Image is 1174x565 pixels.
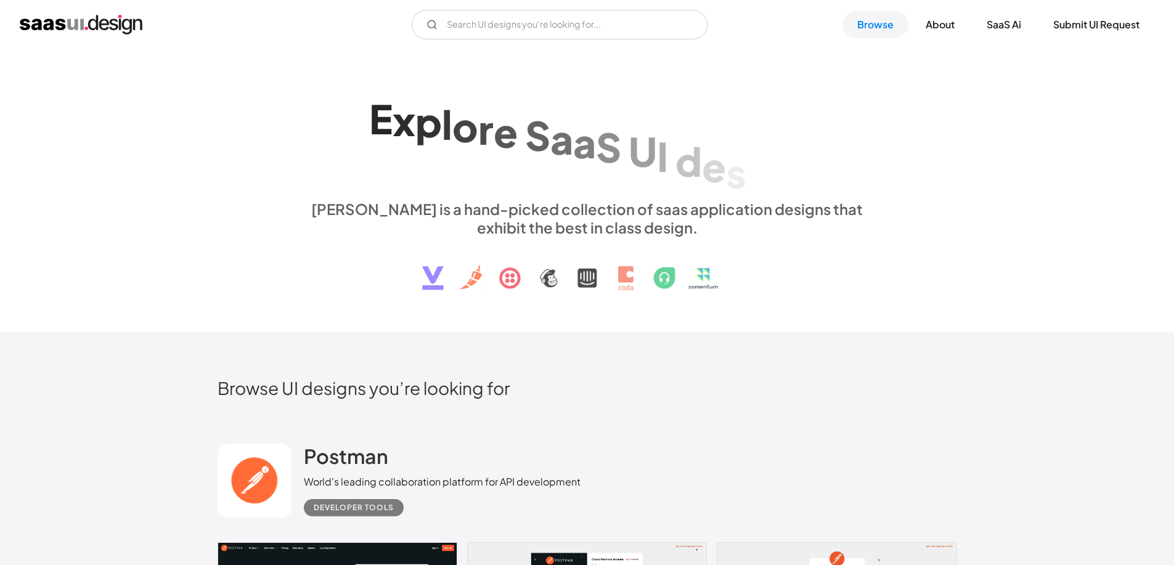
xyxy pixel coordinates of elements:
form: Email Form [412,10,707,39]
img: text, icon, saas logo [401,237,774,301]
div: U [629,128,657,175]
div: p [415,98,442,145]
h2: Postman [304,444,388,468]
h1: Explore SaaS UI design patterns & interactions. [304,92,871,187]
div: o [452,103,478,150]
h2: Browse UI designs you’re looking for [218,377,957,399]
div: S [596,123,621,171]
div: r [478,105,494,153]
div: e [702,143,726,190]
div: a [550,115,573,163]
div: l [442,100,452,148]
div: d [675,137,702,185]
div: E [369,95,393,142]
a: Browse [842,11,908,38]
div: s [726,149,746,197]
div: I [657,132,668,180]
a: Submit UI Request [1038,11,1154,38]
div: World's leading collaboration platform for API development [304,474,581,489]
input: Search UI designs you're looking for... [412,10,707,39]
a: About [911,11,969,38]
div: S [525,112,550,159]
div: x [393,97,415,144]
a: SaaS Ai [972,11,1036,38]
a: home [20,15,142,35]
div: [PERSON_NAME] is a hand-picked collection of saas application designs that exhibit the best in cl... [304,200,871,237]
a: Postman [304,444,388,474]
div: e [494,108,518,156]
div: Developer tools [314,500,394,515]
div: a [573,119,596,166]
